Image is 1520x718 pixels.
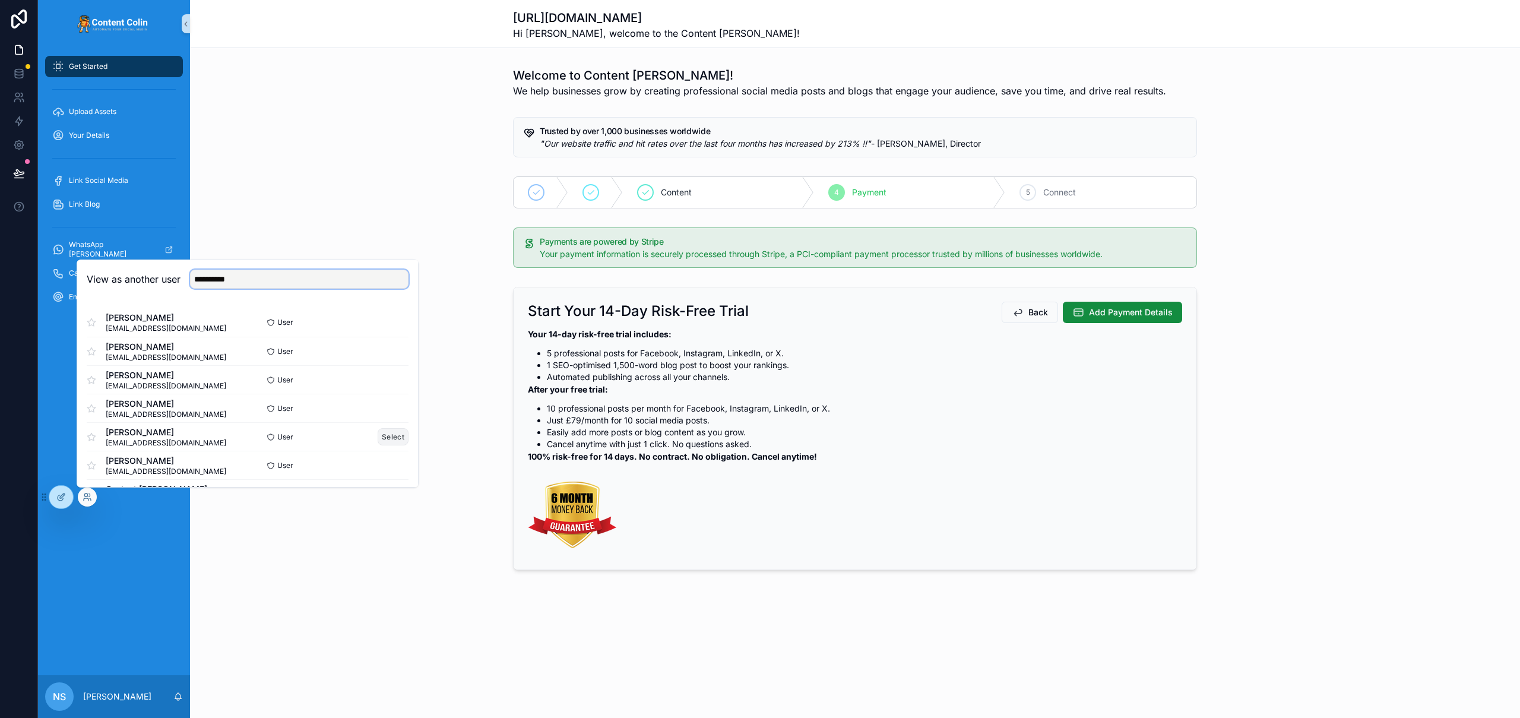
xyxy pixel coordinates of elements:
span: User [277,432,293,442]
p: [PERSON_NAME] [83,691,151,703]
span: User [277,347,293,356]
li: 1 SEO-optimised 1,500-word blog post to boost your rankings. [547,359,1182,371]
a: Link Social Media [45,170,183,191]
span: NS [53,689,66,704]
h2: View as another user [87,272,180,286]
li: Easily add more posts or blog content as you grow. [547,426,1182,438]
span: 5 [1026,188,1030,197]
a: WhatsApp [PERSON_NAME] [45,239,183,260]
span: WhatsApp [PERSON_NAME] [69,240,155,259]
span: Link Blog [69,200,100,209]
span: Get Started [69,62,107,71]
a: Call [PERSON_NAME] [45,262,183,284]
span: User [277,461,293,470]
span: Back [1028,306,1048,318]
span: Link Social Media [69,176,128,185]
span: Your Details [69,131,109,140]
span: 4 [834,188,839,197]
span: Your payment information is securely processed through Stripe, a PCI-compliant payment processor ... [540,249,1103,259]
em: "Our website traffic and hit rates over the last four months has increased by 213% !!" [540,138,871,148]
a: Upload Assets [45,101,183,122]
img: 6 Money Money Back Guarantee [528,482,617,548]
li: 5 professional posts for Facebook, Instagram, LinkedIn, or X. [547,347,1182,359]
h1: Welcome to Content [PERSON_NAME]! [513,67,1166,84]
span: Add Payment Details [1089,306,1173,318]
h1: [URL][DOMAIN_NAME] [513,10,800,26]
li: Automated publishing across all your channels. [547,371,1182,383]
span: User [277,318,293,327]
div: Your payment information is securely processed through Stripe, a PCI-compliant payment processor ... [540,248,1187,260]
span: User [277,404,293,413]
span: Email [PERSON_NAME] [69,292,147,302]
span: Upload Assets [69,107,116,116]
span: [EMAIL_ADDRESS][DOMAIN_NAME] [106,467,226,476]
span: [EMAIL_ADDRESS][DOMAIN_NAME] [106,353,226,362]
span: Connect [1043,186,1076,198]
li: Just £79/month for 10 social media posts. [547,415,1182,426]
strong: Your 14-day risk-free trial includes: [528,329,672,339]
span: Call [PERSON_NAME] [69,268,141,278]
strong: After your free trial: [528,384,608,394]
div: *"Our website traffic and hit rates over the last four months has increased by 213% !!"* - Chris ... [540,138,1187,150]
span: [EMAIL_ADDRESS][DOMAIN_NAME] [106,381,226,391]
span: Hi [PERSON_NAME], welcome to the Content [PERSON_NAME]! [513,26,800,40]
span: [EMAIL_ADDRESS][DOMAIN_NAME] [106,410,226,419]
span: [PERSON_NAME] [106,398,226,410]
img: App logo [77,14,151,33]
span: Payment [852,186,886,198]
span: Content [PERSON_NAME] [106,483,226,495]
a: Link Blog [45,194,183,215]
span: User [277,375,293,385]
span: Content [661,186,692,198]
a: Your Details [45,125,183,146]
li: 10 professional posts per month for Facebook, Instagram, LinkedIn, or X. [547,403,1182,415]
h2: Start Your 14-Day Risk-Free Trial [528,302,749,321]
span: [EMAIL_ADDRESS][DOMAIN_NAME] [106,324,226,333]
span: [PERSON_NAME] [106,312,226,324]
span: [PERSON_NAME] [106,426,226,438]
button: Select [378,428,408,445]
span: We help businesses grow by creating professional social media posts and blogs that engage your au... [513,84,1166,98]
button: Back [1002,302,1058,323]
div: scrollable content [38,48,190,323]
a: Get Started [45,56,183,77]
span: [PERSON_NAME] [106,369,226,381]
span: [PERSON_NAME] [106,341,226,353]
span: - [PERSON_NAME], Director [540,138,981,148]
strong: 100% risk-free for 14 days. No contract. No obligation. Cancel anytime! [528,451,817,461]
a: Email [PERSON_NAME] [45,286,183,308]
h5: Payments are powered by Stripe [540,238,1187,246]
button: Add Payment Details [1063,302,1182,323]
li: Cancel anytime with just 1 click. No questions asked. [547,438,1182,450]
h5: Trusted by over 1,000 businesses worldwide [540,127,1187,135]
span: [PERSON_NAME] [106,455,226,467]
span: [EMAIL_ADDRESS][DOMAIN_NAME] [106,438,226,448]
